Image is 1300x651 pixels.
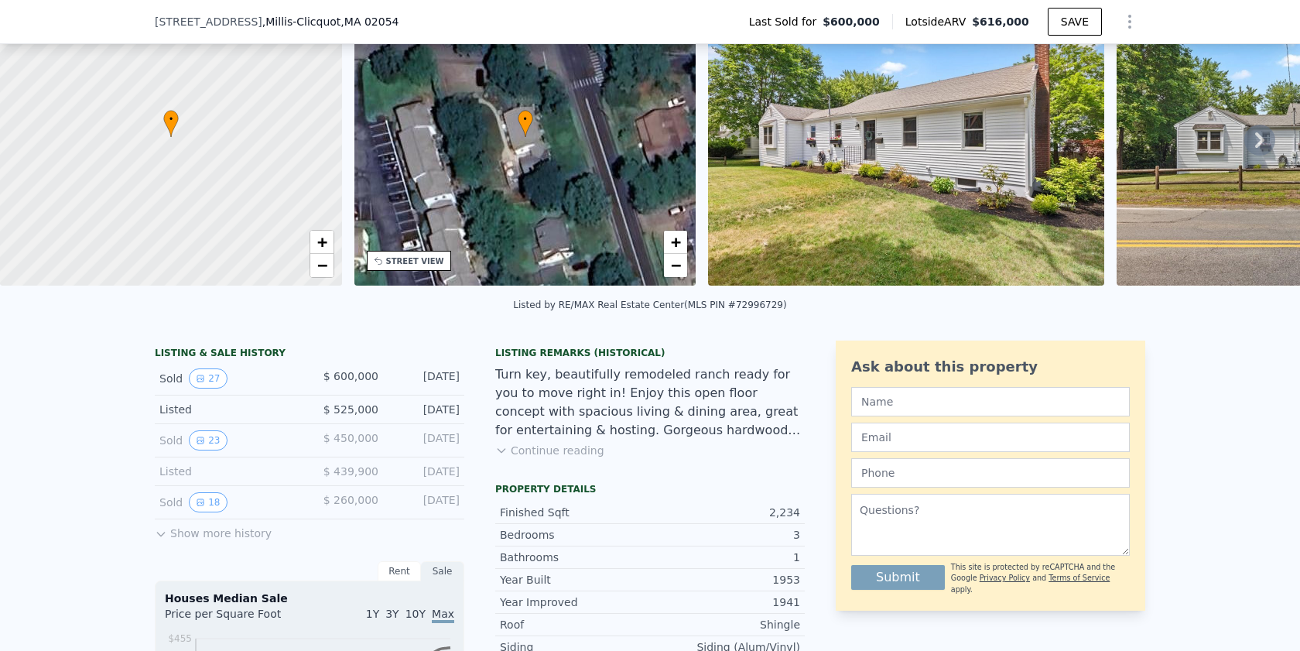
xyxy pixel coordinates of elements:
span: $ 450,000 [323,432,378,444]
div: STREET VIEW [386,255,444,267]
div: • [163,110,179,137]
button: SAVE [1048,8,1102,36]
a: Zoom out [310,254,334,277]
div: Price per Square Foot [165,606,310,631]
span: Max [432,608,454,623]
span: • [518,112,533,126]
div: LISTING & SALE HISTORY [155,347,464,362]
span: $ 525,000 [323,403,378,416]
div: Houses Median Sale [165,591,454,606]
span: − [316,255,327,275]
div: Bedrooms [500,527,650,543]
span: • [163,112,179,126]
div: Year Built [500,572,650,588]
span: $600,000 [823,14,880,29]
a: Terms of Service [1049,574,1110,582]
div: Finished Sqft [500,505,650,520]
div: This site is protected by reCAPTCHA and the Google and apply. [951,562,1130,595]
button: Continue reading [495,443,604,458]
a: Zoom in [310,231,334,254]
span: Lotside ARV [905,14,972,29]
span: $616,000 [972,15,1029,28]
div: 2,234 [650,505,800,520]
div: Bathrooms [500,550,650,565]
div: Sold [159,368,297,389]
div: Listed [159,402,297,417]
div: Turn key, beautifully remodeled ranch ready for you to move right in! Enjoy this open floor conce... [495,365,805,440]
div: [DATE] [391,368,460,389]
div: 1941 [650,594,800,610]
button: Show more history [155,519,272,541]
span: $ 439,900 [323,465,378,478]
div: Sale [421,561,464,581]
span: [STREET_ADDRESS] [155,14,262,29]
div: Listed by RE/MAX Real Estate Center (MLS PIN #72996729) [513,300,786,310]
div: Listing Remarks (Historical) [495,347,805,359]
button: View historical data [189,368,227,389]
div: Rent [378,561,421,581]
span: − [671,255,681,275]
span: , MA 02054 [340,15,399,28]
a: Zoom out [664,254,687,277]
div: Sold [159,492,297,512]
input: Phone [851,458,1130,488]
div: [DATE] [391,430,460,451]
div: • [518,110,533,137]
div: 1953 [650,572,800,588]
div: Year Improved [500,594,650,610]
div: Property details [495,483,805,495]
div: 3 [650,527,800,543]
div: [DATE] [391,464,460,479]
span: 10Y [405,608,426,620]
span: Last Sold for [749,14,823,29]
div: Shingle [650,617,800,632]
div: Roof [500,617,650,632]
span: 1Y [366,608,379,620]
span: 3Y [385,608,399,620]
span: $ 600,000 [323,370,378,382]
a: Zoom in [664,231,687,254]
div: [DATE] [391,492,460,512]
div: Ask about this property [851,356,1130,378]
div: 1 [650,550,800,565]
div: Sold [159,430,297,451]
tspan: $455 [168,633,192,644]
button: Show Options [1114,6,1145,37]
span: $ 260,000 [323,494,378,506]
a: Privacy Policy [980,574,1030,582]
span: + [316,232,327,252]
input: Name [851,387,1130,416]
input: Email [851,423,1130,452]
span: , Millis-Clicquot [262,14,399,29]
button: View historical data [189,492,227,512]
span: + [671,232,681,252]
button: Submit [851,565,945,590]
div: [DATE] [391,402,460,417]
button: View historical data [189,430,227,451]
div: Listed [159,464,297,479]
